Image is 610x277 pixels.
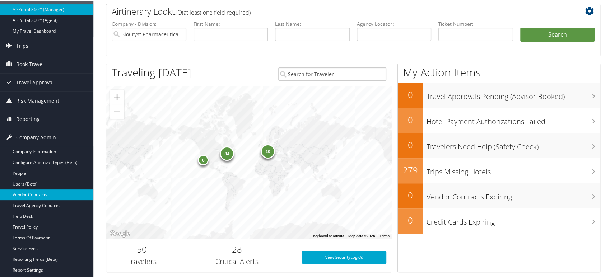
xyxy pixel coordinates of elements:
[112,20,186,27] label: Company - Division:
[112,256,172,266] h3: Travelers
[110,89,124,103] button: Zoom in
[16,73,54,91] span: Travel Approval
[379,233,390,237] a: Terms (opens in new tab)
[398,158,600,183] a: 279Trips Missing Hotels
[182,8,251,16] span: (at least one field required)
[398,183,600,208] a: 0Vendor Contracts Expiring
[110,104,124,118] button: Zoom out
[183,243,291,255] h2: 28
[112,64,191,79] h1: Traveling [DATE]
[398,82,600,107] a: 0Travel Approvals Pending (Advisor Booked)
[16,109,40,127] span: Reporting
[220,146,234,160] div: 34
[183,256,291,266] h3: Critical Alerts
[427,87,600,101] h3: Travel Approvals Pending (Advisor Booked)
[16,128,56,146] span: Company Admin
[398,163,423,175] h2: 279
[261,144,275,158] div: 10
[427,213,600,226] h3: Credit Cards Expiring
[427,112,600,126] h3: Hotel Payment Authorizations Failed
[16,36,28,54] span: Trips
[520,27,595,41] button: Search
[427,188,600,201] h3: Vendor Contracts Expiring
[398,88,423,100] h2: 0
[398,64,600,79] h1: My Action Items
[313,233,344,238] button: Keyboard shortcuts
[194,20,268,27] label: First Name:
[398,138,423,150] h2: 0
[302,250,386,263] a: View SecurityLogic®
[275,20,350,27] label: Last Name:
[198,154,209,164] div: 6
[427,137,600,151] h3: Travelers Need Help (Safety Check)
[112,243,172,255] h2: 50
[427,163,600,176] h3: Trips Missing Hotels
[16,55,44,72] span: Book Travel
[398,208,600,233] a: 0Credit Cards Expiring
[398,107,600,132] a: 0Hotel Payment Authorizations Failed
[108,229,132,238] a: Open this area in Google Maps (opens a new window)
[438,20,513,27] label: Ticket Number:
[278,67,386,80] input: Search for Traveler
[16,91,59,109] span: Risk Management
[348,233,375,237] span: Map data ©2025
[398,188,423,201] h2: 0
[398,132,600,158] a: 0Travelers Need Help (Safety Check)
[108,229,132,238] img: Google
[398,113,423,125] h2: 0
[357,20,432,27] label: Agency Locator:
[112,5,553,17] h2: Airtinerary Lookup
[398,213,423,226] h2: 0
